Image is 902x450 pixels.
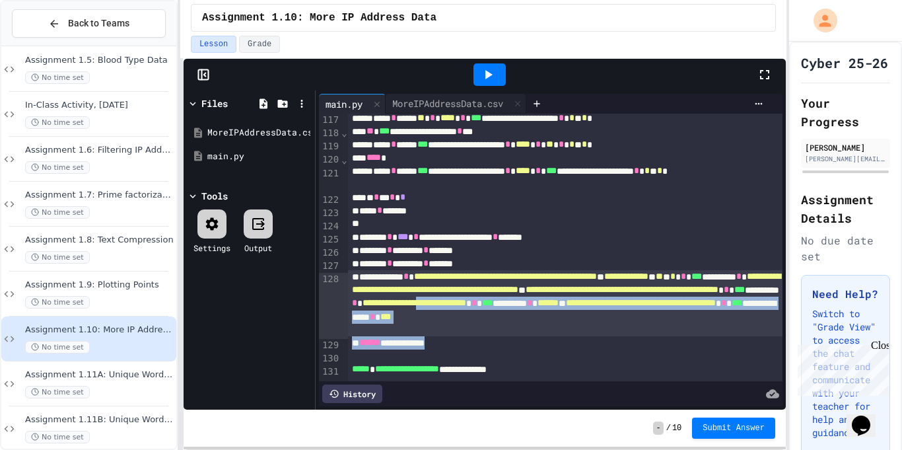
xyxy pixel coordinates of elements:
[812,307,879,439] p: Switch to "Grade View" to access the chat feature and communicate with your teacher for help and ...
[319,127,341,140] div: 118
[319,260,341,273] div: 127
[25,341,90,354] span: No time set
[386,96,510,110] div: MoreIPAddressData.csv
[201,189,228,203] div: Tools
[319,339,341,352] div: 129
[201,96,228,110] div: Files
[25,190,174,201] span: Assignment 1.7: Prime factorization
[202,10,436,26] span: Assignment 1.10: More IP Address Data
[239,36,280,53] button: Grade
[792,340,889,396] iframe: chat widget
[25,386,90,398] span: No time set
[666,423,671,433] span: /
[319,233,341,246] div: 125
[319,352,341,365] div: 130
[25,71,90,84] span: No time set
[25,100,174,111] span: In-Class Activity, [DATE]
[801,94,890,131] h2: Your Progress
[319,167,341,194] div: 121
[25,251,90,264] span: No time set
[801,233,890,264] div: No due date set
[805,154,886,164] div: [PERSON_NAME][EMAIL_ADDRESS][DOMAIN_NAME]
[207,126,310,139] div: MoreIPAddressData.csv
[25,280,174,291] span: Assignment 1.9: Plotting Points
[207,150,310,163] div: main.py
[319,220,341,233] div: 124
[386,94,526,114] div: MoreIPAddressData.csv
[653,422,663,435] span: -
[25,116,90,129] span: No time set
[25,324,174,336] span: Assignment 1.10: More IP Address Data
[812,286,879,302] h3: Need Help?
[703,423,765,433] span: Submit Answer
[12,9,166,38] button: Back to Teams
[193,242,230,254] div: Settings
[319,194,341,207] div: 122
[692,418,775,439] button: Submit Answer
[25,206,90,219] span: No time set
[25,235,174,246] span: Assignment 1.8: Text Compression
[25,55,174,66] span: Assignment 1.5: Blood Type Data
[800,5,841,36] div: My Account
[319,207,341,220] div: 123
[319,140,341,153] div: 119
[319,365,341,379] div: 131
[801,190,890,227] h2: Assignment Details
[25,369,174,381] span: Assignment 1.11A: Unique Words Counter A
[319,114,341,127] div: 117
[341,155,347,165] span: Fold line
[25,431,90,443] span: No time set
[25,414,174,426] span: Assignment 1.11B: Unique Words Counter B
[25,161,90,174] span: No time set
[5,5,91,84] div: Chat with us now!Close
[319,97,369,111] div: main.py
[319,246,341,260] div: 126
[801,54,888,72] h1: Cyber 25-26
[805,141,886,153] div: [PERSON_NAME]
[319,153,341,167] div: 120
[244,242,272,254] div: Output
[319,273,341,339] div: 128
[322,385,382,403] div: History
[25,145,174,156] span: Assignment 1.6: Filtering IP Addresses
[341,128,347,138] span: Fold line
[68,17,129,30] span: Back to Teams
[672,423,681,433] span: 10
[847,397,889,437] iframe: chat widget
[25,296,90,309] span: No time set
[191,36,236,53] button: Lesson
[319,94,386,114] div: main.py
